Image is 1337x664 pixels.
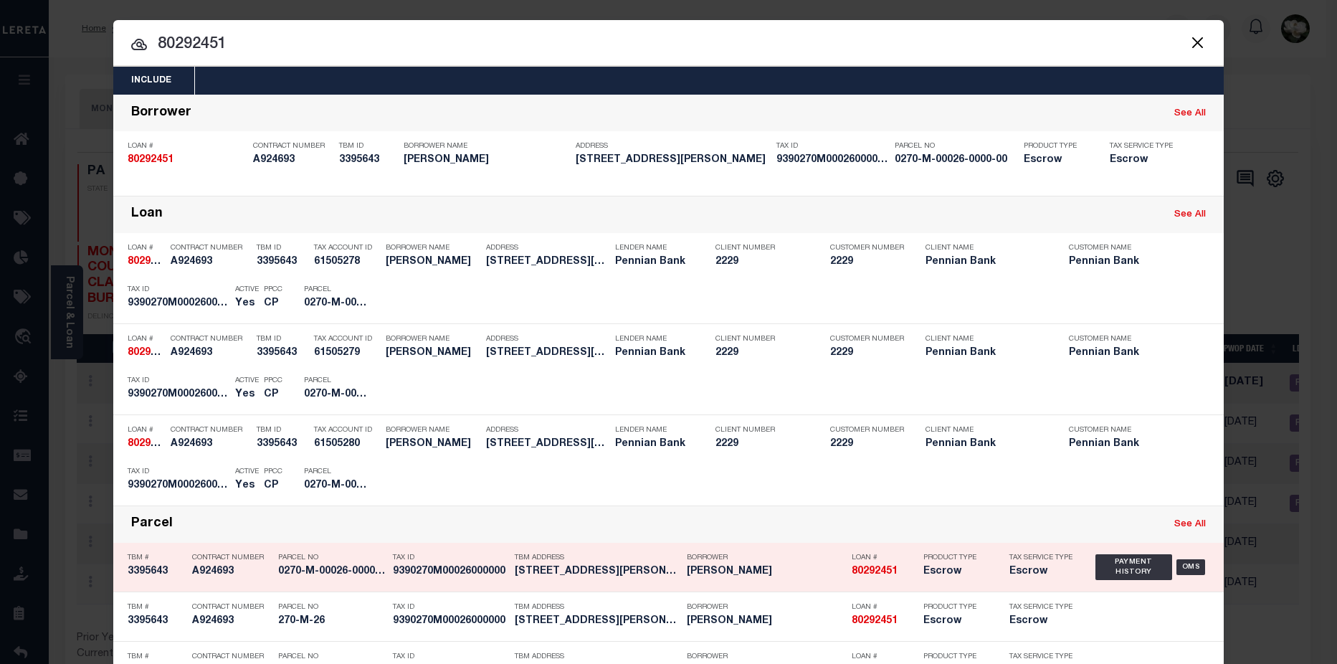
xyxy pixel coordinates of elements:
p: Borrower Name [386,426,479,435]
h5: 3395643 [257,256,307,268]
p: Parcel No [278,554,386,562]
p: TBM # [128,554,185,562]
p: Customer Name [1069,335,1191,343]
p: TBM ID [257,244,307,252]
p: Contract Number [171,244,249,252]
h5: DOMINIC MINEO [386,347,479,359]
h5: A924693 [171,347,249,359]
h5: 3395643 [339,154,396,166]
p: Active [235,285,259,294]
p: Customer Number [830,335,904,343]
h5: 106 Olga Ave Coraopolis, PA 15108 [486,256,608,268]
p: Tax ID [393,603,508,612]
p: Customer Number [830,244,904,252]
strong: 80292451 [128,155,173,165]
h5: Dominic Mineo [687,566,844,578]
p: Contract Number [171,335,249,343]
h5: Pennian Bank [1069,438,1191,450]
h5: 80292451 [852,615,916,627]
div: Parcel [131,516,173,533]
p: Parcel [304,285,368,294]
h5: Yes [235,480,257,492]
p: Client Name [926,244,1047,252]
h5: 270-M-26 [278,615,386,627]
h5: 2229 [830,347,902,359]
h5: 9390270M00026000000 [128,298,228,310]
p: Borrower Name [386,244,479,252]
h5: 3395643 [128,566,185,578]
p: Address [486,426,608,435]
p: Client Name [926,335,1047,343]
p: TBM Address [515,554,680,562]
p: Product Type [923,554,988,562]
h5: 3395643 [128,615,185,627]
h5: 0270-M-00026-0000-00 [278,566,386,578]
h5: 61505280 [314,438,379,450]
p: Client Number [715,335,809,343]
h5: Escrow [1009,615,1074,627]
h5: Pennian Bank [615,256,694,268]
p: Tax ID [128,376,228,385]
p: Client Number [715,426,809,435]
p: Borrower [687,653,844,661]
h5: 2229 [715,256,809,268]
div: Borrower [131,105,191,122]
p: Client Number [715,244,809,252]
p: Borrower [687,554,844,562]
input: Start typing... [113,32,1224,57]
h5: 0270-M-00026-0000-00 [304,480,368,492]
h5: 106 Olga Ave Coraopolis, PA 15108 [515,615,680,627]
h5: 80292451 [128,438,163,450]
p: Parcel [304,468,368,476]
p: Product Type [923,653,988,661]
p: PPCC [264,285,282,294]
h5: Yes [235,298,257,310]
h5: 61505279 [314,347,379,359]
p: Borrower Name [386,335,479,343]
p: PPCC [264,468,282,476]
h5: 2229 [715,347,809,359]
h5: Pennian Bank [615,438,694,450]
h5: 80292451 [128,256,163,268]
h5: Pennian Bank [926,256,1047,268]
p: Customer Number [830,426,904,435]
h5: 2229 [830,256,902,268]
p: Loan # [128,335,163,343]
p: Loan # [852,603,916,612]
p: Active [235,468,259,476]
p: Contract Number [253,142,332,151]
p: Product Type [1024,142,1088,151]
p: Lender Name [615,244,694,252]
p: Customer Name [1069,426,1191,435]
h5: Pennian Bank [1069,256,1191,268]
h5: 106 Olga Ave Coraopolis, PA 15108 [515,566,680,578]
h5: Pennian Bank [926,438,1047,450]
h5: Escrow [1024,154,1088,166]
h5: A924693 [192,566,271,578]
p: Lender Name [615,426,694,435]
p: Tax Account ID [314,244,379,252]
h5: A924693 [253,154,332,166]
h5: Pennian Bank [1069,347,1191,359]
p: TBM ID [257,335,307,343]
h5: A924693 [171,256,249,268]
h5: CP [264,389,282,401]
button: Close [1188,33,1207,52]
strong: 80292451 [128,348,173,358]
p: Tax ID [128,468,228,476]
p: TBM # [128,653,185,661]
h5: 61505278 [314,256,379,268]
h5: 9390270M00026000000 [776,154,888,166]
h5: CP [264,298,282,310]
h5: 106 Olga Ave Coraopolis, PA 15108 [486,347,608,359]
h5: 106 Olga Ave Coraopolis, PA 15108 [486,438,608,450]
h5: 9390270M00026000000 [393,566,508,578]
h5: A924693 [171,438,249,450]
p: Tax Account ID [314,426,379,435]
p: Address [576,142,769,151]
h5: 9390270M00026000000 [393,615,508,627]
h5: 0270-M-00026-0000-00 [304,298,368,310]
h5: 2229 [830,438,902,450]
p: Loan # [852,653,916,661]
p: Parcel No [278,653,386,661]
